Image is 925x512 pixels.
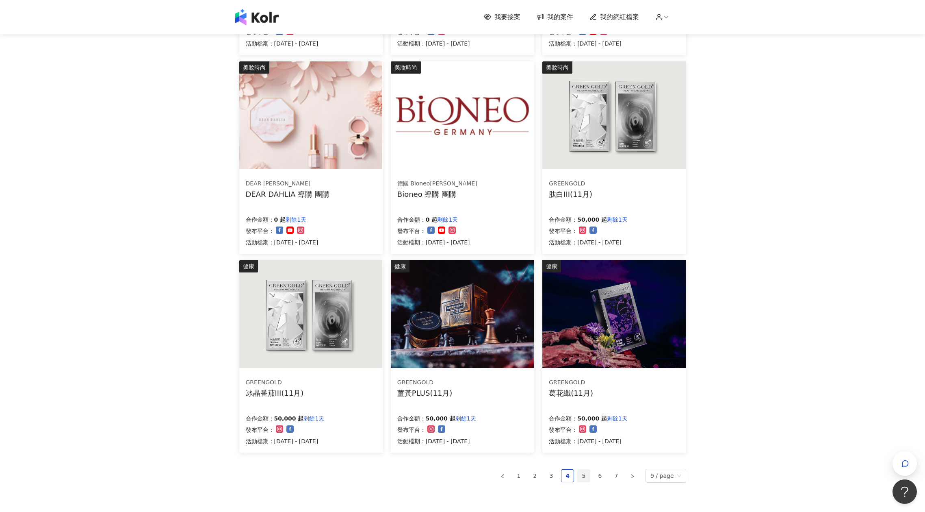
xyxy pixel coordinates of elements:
p: 活動檔期：[DATE] - [DATE] [549,39,622,48]
p: 發布平台： [549,425,577,435]
div: Bioneo 導購 團購 [397,189,477,199]
iframe: Help Scout Beacon - Open [893,479,917,504]
img: 肽白Ⅵ [542,61,685,169]
div: DEAR DAHLIA 導購 團購 [246,189,329,199]
p: 合作金額： [246,414,274,423]
p: 剩餘1天 [286,215,306,224]
p: 活動檔期：[DATE] - [DATE] [397,436,476,446]
p: 發布平台： [246,425,274,435]
p: 合作金額： [549,414,577,423]
img: 百妮保濕逆齡美白系列 [391,61,534,169]
li: 6 [594,469,607,482]
button: right [626,469,639,482]
div: 健康 [239,260,258,272]
div: DEAR [PERSON_NAME] [246,180,329,188]
span: 我的案件 [547,13,573,22]
a: 5 [578,470,590,482]
span: 我要接案 [494,13,520,22]
span: left [500,474,505,479]
a: 7 [610,470,622,482]
a: 1 [513,470,525,482]
p: 50,000 起 [577,215,607,224]
a: 4 [561,470,574,482]
div: GREENGOLD [549,379,593,387]
p: 發布平台： [397,226,426,236]
div: 薑黃PLUS(11月) [397,388,453,398]
p: 活動檔期：[DATE] - [DATE] [397,39,470,48]
div: 冰晶番茄III(11月) [246,388,304,398]
p: 50,000 起 [274,414,304,423]
p: 發布平台： [397,425,426,435]
span: right [630,474,635,479]
li: 2 [529,469,542,482]
p: 合作金額： [397,414,426,423]
a: 我的網紅檔案 [589,13,639,22]
span: 我的網紅檔案 [600,13,639,22]
a: 6 [594,470,606,482]
div: 美妝時尚 [391,61,421,74]
a: 我的案件 [537,13,573,22]
button: left [496,469,509,482]
p: 合作金額： [246,215,274,224]
li: 4 [561,469,574,482]
li: 3 [545,469,558,482]
div: 健康 [391,260,409,272]
p: 剩餘1天 [607,215,628,224]
p: 活動檔期：[DATE] - [DATE] [549,436,628,446]
div: GREENGOLD [397,379,453,387]
p: 發布平台： [246,226,274,236]
a: 2 [529,470,541,482]
div: 健康 [542,260,561,272]
li: Previous Page [496,469,509,482]
p: 合作金額： [549,215,577,224]
div: GREENGOLD [549,180,592,188]
p: 0 起 [426,215,438,224]
div: 肽白III(11月) [549,189,592,199]
img: logo [235,9,279,25]
span: 9 / page [650,469,681,482]
div: 德國 Bioneo[PERSON_NAME] [397,180,477,188]
div: GREENGOLD [246,379,304,387]
li: 1 [512,469,525,482]
div: 葛花纖(11月) [549,388,593,398]
div: 美妝時尚 [542,61,572,74]
li: 7 [610,469,623,482]
div: 美妝時尚 [239,61,269,74]
p: 0 起 [274,215,286,224]
a: 3 [545,470,557,482]
p: 剩餘1天 [455,414,476,423]
img: 葛花纖 [542,260,685,368]
p: 活動檔期：[DATE] - [DATE] [246,237,318,247]
img: 薑黃PLUS [391,260,534,368]
p: 剩餘1天 [607,414,628,423]
img: 冰晶番茄III [239,260,382,368]
a: 我要接案 [484,13,520,22]
p: 50,000 起 [577,414,607,423]
p: 活動檔期：[DATE] - [DATE] [246,39,318,48]
div: Page Size [646,469,686,483]
li: 5 [577,469,590,482]
p: 活動檔期：[DATE] - [DATE] [549,237,628,247]
li: Next Page [626,469,639,482]
p: 發布平台： [549,226,577,236]
img: DEAR DAHLIA 迪雅黛麗奧彩妝系列 [239,61,382,169]
p: 50,000 起 [426,414,455,423]
p: 活動檔期：[DATE] - [DATE] [397,237,470,247]
p: 活動檔期：[DATE] - [DATE] [246,436,325,446]
p: 合作金額： [397,215,426,224]
p: 剩餘1天 [303,414,324,423]
p: 剩餘1天 [437,215,458,224]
